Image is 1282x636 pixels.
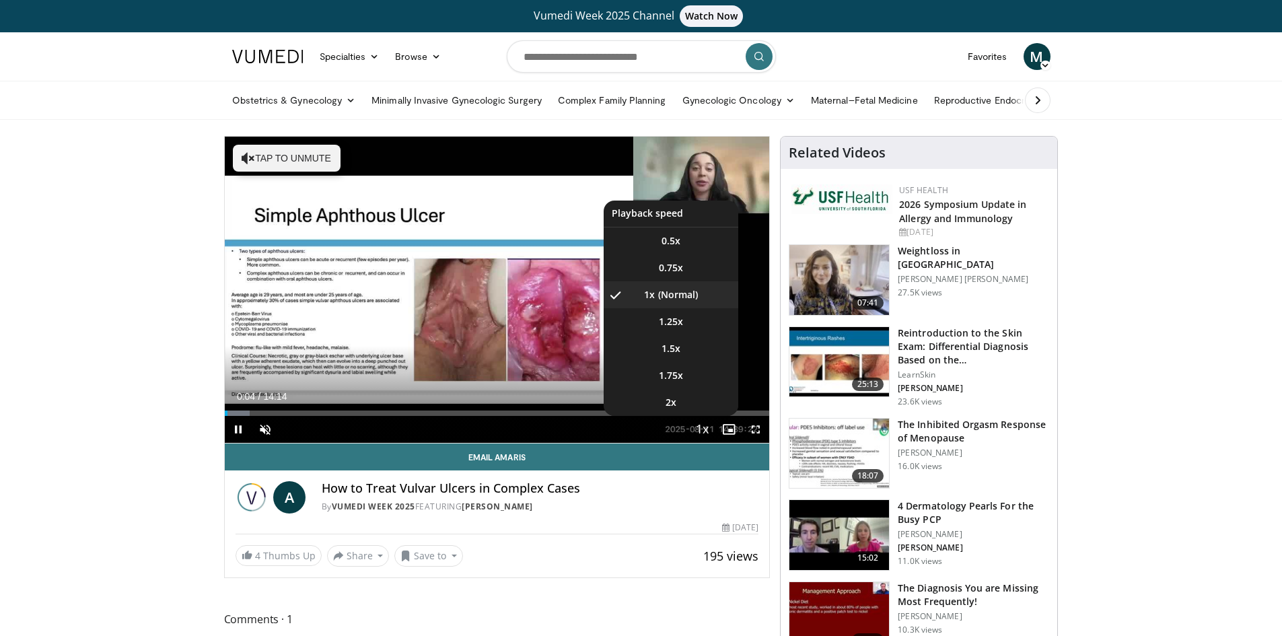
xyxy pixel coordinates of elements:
a: 15:02 4 Dermatology Pearls For the Busy PCP [PERSON_NAME] [PERSON_NAME] 11.0K views [789,499,1049,571]
img: Vumedi Week 2025 [236,481,268,514]
span: / [258,391,261,402]
span: 25:13 [852,378,884,391]
a: Vumedi Week 2025 [332,501,415,512]
a: 4 Thumbs Up [236,545,322,566]
span: Comments 1 [224,610,771,628]
span: 0:04 [237,391,255,402]
img: 9983fed1-7565-45be-8934-aef1103ce6e2.150x105_q85_crop-smart_upscale.jpg [789,245,889,315]
div: Progress Bar [225,411,770,416]
div: By FEATURING [322,501,759,513]
button: Share [327,545,390,567]
button: Playback Rate [688,416,715,443]
a: 07:41 Weightloss in [GEOGRAPHIC_DATA] [PERSON_NAME] [PERSON_NAME] 27.5K views [789,244,1049,316]
p: [PERSON_NAME] [898,542,1049,553]
img: 04c704bc-886d-4395-b463-610399d2ca6d.150x105_q85_crop-smart_upscale.jpg [789,500,889,570]
a: 18:07 The Inhibited Orgasm Response of Menopause [PERSON_NAME] 16.0K views [789,418,1049,489]
span: 1.5x [662,342,680,355]
button: Unmute [252,416,279,443]
h4: How to Treat Vulvar Ulcers in Complex Cases [322,481,759,496]
span: 0.75x [659,261,683,275]
button: Fullscreen [742,416,769,443]
h3: Reintroduction to the Skin Exam: Differential Diagnosis Based on the… [898,326,1049,367]
video-js: Video Player [225,137,770,444]
div: [DATE] [899,226,1046,238]
a: 25:13 Reintroduction to the Skin Exam: Differential Diagnosis Based on the… LearnSkin [PERSON_NAM... [789,326,1049,407]
span: 4 [255,549,260,562]
span: 1.25x [659,315,683,328]
p: 10.3K views [898,625,942,635]
img: 022c50fb-a848-4cac-a9d8-ea0906b33a1b.150x105_q85_crop-smart_upscale.jpg [789,327,889,397]
a: Minimally Invasive Gynecologic Surgery [363,87,550,114]
h3: The Diagnosis You are Missing Most Frequently! [898,581,1049,608]
span: 1.75x [659,369,683,382]
span: 07:41 [852,296,884,310]
p: [PERSON_NAME] [898,611,1049,622]
a: Complex Family Planning [550,87,674,114]
span: 18:07 [852,469,884,483]
p: 23.6K views [898,396,942,407]
span: 1x [644,288,655,302]
p: [PERSON_NAME] [898,448,1049,458]
a: Gynecologic Oncology [674,87,803,114]
a: Maternal–Fetal Medicine [803,87,926,114]
p: 27.5K views [898,287,942,298]
p: [PERSON_NAME] [PERSON_NAME] [898,274,1049,285]
span: 0.5x [662,234,680,248]
span: 15:02 [852,551,884,565]
img: 6ba8804a-8538-4002-95e7-a8f8012d4a11.png.150x105_q85_autocrop_double_scale_upscale_version-0.2.jpg [791,184,892,214]
a: USF Health [899,184,948,196]
button: Enable picture-in-picture mode [715,416,742,443]
span: 14:14 [263,391,287,402]
img: 283c0f17-5e2d-42ba-a87c-168d447cdba4.150x105_q85_crop-smart_upscale.jpg [789,419,889,489]
img: VuMedi Logo [232,50,304,63]
p: LearnSkin [898,369,1049,380]
a: Reproductive Endocrinology & [MEDICAL_DATA] [926,87,1151,114]
button: Tap to unmute [233,145,341,172]
button: Save to [394,545,463,567]
a: 2026 Symposium Update in Allergy and Immunology [899,198,1026,225]
a: Email Amaris [225,444,770,470]
a: A [273,481,306,514]
input: Search topics, interventions [507,40,776,73]
a: Vumedi Week 2025 ChannelWatch Now [234,5,1048,27]
h4: Related Videos [789,145,886,161]
span: 195 views [703,548,758,564]
a: Obstetrics & Gynecology [224,87,364,114]
button: Pause [225,416,252,443]
p: [PERSON_NAME] [898,529,1049,540]
p: 11.0K views [898,556,942,567]
p: [PERSON_NAME] [898,383,1049,394]
a: Favorites [960,43,1016,70]
a: Specialties [312,43,388,70]
a: M [1024,43,1050,70]
div: [DATE] [722,522,758,534]
span: Watch Now [680,5,744,27]
span: 2x [666,396,676,409]
a: Browse [387,43,449,70]
h3: Weightloss in [GEOGRAPHIC_DATA] [898,244,1049,271]
h3: The Inhibited Orgasm Response of Menopause [898,418,1049,445]
a: [PERSON_NAME] [462,501,533,512]
h3: 4 Dermatology Pearls For the Busy PCP [898,499,1049,526]
p: 16.0K views [898,461,942,472]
